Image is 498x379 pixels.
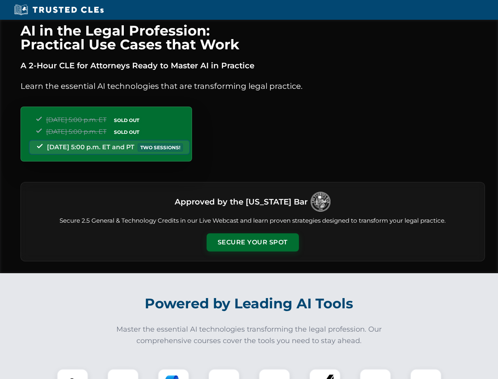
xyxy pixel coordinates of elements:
span: [DATE] 5:00 p.m. ET [46,128,106,135]
span: SOLD OUT [111,128,142,136]
h1: AI in the Legal Profession: Practical Use Cases that Work [21,24,485,51]
span: SOLD OUT [111,116,142,124]
img: Trusted CLEs [12,4,106,16]
h2: Powered by Leading AI Tools [31,290,468,317]
span: [DATE] 5:00 p.m. ET [46,116,106,124]
p: A 2-Hour CLE for Attorneys Ready to Master AI in Practice [21,59,485,72]
p: Learn the essential AI technologies that are transforming legal practice. [21,80,485,92]
img: Logo [311,192,330,212]
p: Master the essential AI technologies transforming the legal profession. Our comprehensive courses... [111,324,387,347]
p: Secure 2.5 General & Technology Credits in our Live Webcast and learn proven strategies designed ... [30,216,475,225]
button: Secure Your Spot [207,233,299,251]
h3: Approved by the [US_STATE] Bar [175,195,308,209]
